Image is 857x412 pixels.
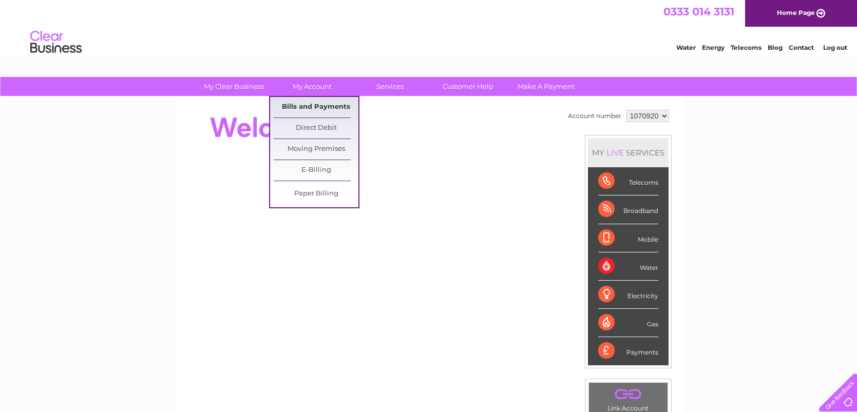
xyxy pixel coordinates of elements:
[592,385,665,403] a: .
[565,107,624,125] td: Account number
[186,6,672,50] div: Clear Business is a trading name of Verastar Limited (registered in [GEOGRAPHIC_DATA] No. 3667643...
[823,44,847,51] a: Log out
[598,281,658,309] div: Electricity
[702,44,725,51] a: Energy
[598,309,658,337] div: Gas
[274,160,358,181] a: E-Billing
[426,77,510,96] a: Customer Help
[274,184,358,204] a: Paper Billing
[604,148,626,158] div: LIVE
[598,167,658,195] div: Telecoms
[504,77,588,96] a: Make A Payment
[192,77,276,96] a: My Clear Business
[789,44,814,51] a: Contact
[348,77,432,96] a: Services
[598,252,658,281] div: Water
[274,139,358,160] a: Moving Premises
[676,44,696,51] a: Water
[731,44,761,51] a: Telecoms
[588,138,669,167] div: MY SERVICES
[270,77,354,96] a: My Account
[598,195,658,224] div: Broadband
[274,118,358,139] a: Direct Debit
[663,5,734,18] a: 0333 014 3131
[768,44,783,51] a: Blog
[274,97,358,117] a: Bills and Payments
[598,337,658,365] div: Payments
[30,27,82,58] img: logo.png
[598,224,658,252] div: Mobile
